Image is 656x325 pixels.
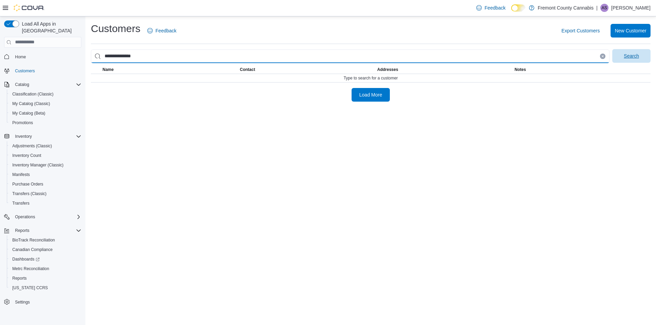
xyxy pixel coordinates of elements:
span: BioTrack Reconciliation [10,236,81,244]
span: Load All Apps in [GEOGRAPHIC_DATA] [19,20,81,34]
button: Inventory [12,132,35,141]
span: AS [602,4,607,12]
nav: Complex example [4,49,81,325]
a: Purchase Orders [10,180,46,188]
button: Reports [1,226,84,235]
span: Customers [12,67,81,75]
a: [US_STATE] CCRS [10,284,51,292]
span: Type to search for a customer [344,75,398,81]
a: Adjustments (Classic) [10,142,55,150]
button: Transfers (Classic) [7,189,84,198]
input: Dark Mode [511,4,525,12]
button: My Catalog (Beta) [7,108,84,118]
span: Adjustments (Classic) [12,143,52,149]
span: Washington CCRS [10,284,81,292]
span: BioTrack Reconciliation [12,237,55,243]
a: Settings [12,298,32,306]
div: Andrew Sarver [600,4,609,12]
a: Transfers [10,199,32,207]
span: Canadian Compliance [10,246,81,254]
a: Feedback [474,1,508,15]
span: Manifests [10,171,81,179]
span: Export Customers [561,27,600,34]
span: Name [102,67,114,72]
span: Catalog [12,80,81,89]
a: Transfers (Classic) [10,190,49,198]
span: Dashboards [12,256,40,262]
span: Addresses [377,67,398,72]
button: Home [1,52,84,62]
a: Reports [10,274,29,282]
a: Manifests [10,171,32,179]
button: BioTrack Reconciliation [7,235,84,245]
a: Classification (Classic) [10,90,56,98]
button: Load More [352,88,390,102]
span: Metrc Reconciliation [10,265,81,273]
button: Promotions [7,118,84,128]
span: My Catalog (Classic) [10,100,81,108]
p: [PERSON_NAME] [611,4,651,12]
a: Dashboards [7,254,84,264]
span: Inventory Count [10,151,81,160]
span: Feedback [484,4,505,11]
span: Home [15,54,26,60]
span: Manifests [12,172,30,177]
button: Reports [7,274,84,283]
span: Reports [12,226,81,235]
button: Catalog [1,80,84,89]
button: Canadian Compliance [7,245,84,254]
button: Catalog [12,80,32,89]
button: Customers [1,66,84,76]
button: New Customer [611,24,651,38]
a: Canadian Compliance [10,246,55,254]
button: Classification (Classic) [7,89,84,99]
span: My Catalog (Classic) [12,101,50,106]
a: Customers [12,67,38,75]
span: Settings [15,299,30,305]
span: Purchase Orders [12,181,43,187]
span: Promotions [12,120,33,125]
span: Inventory [12,132,81,141]
span: Operations [12,213,81,221]
button: Transfers [7,198,84,208]
a: Dashboards [10,255,42,263]
a: Feedback [145,24,179,38]
img: Cova [14,4,44,11]
span: Inventory [15,134,32,139]
button: Purchase Orders [7,179,84,189]
span: [US_STATE] CCRS [12,285,48,291]
span: Reports [12,276,27,281]
span: Search [624,53,639,59]
span: Classification (Classic) [12,91,54,97]
a: My Catalog (Classic) [10,100,53,108]
span: My Catalog (Beta) [10,109,81,117]
button: Operations [1,212,84,222]
span: Transfers [12,201,29,206]
a: BioTrack Reconciliation [10,236,58,244]
span: Inventory Manager (Classic) [10,161,81,169]
p: | [596,4,598,12]
button: Settings [1,297,84,307]
button: Operations [12,213,38,221]
h1: Customers [91,22,140,35]
button: [US_STATE] CCRS [7,283,84,293]
span: Catalog [15,82,29,87]
span: Operations [15,214,35,220]
span: Inventory Manager (Classic) [12,162,64,168]
span: My Catalog (Beta) [12,110,45,116]
button: Search [612,49,651,63]
span: Reports [10,274,81,282]
span: Transfers (Classic) [12,191,46,196]
span: Notes [515,67,526,72]
a: My Catalog (Beta) [10,109,48,117]
button: Inventory [1,132,84,141]
a: Metrc Reconciliation [10,265,52,273]
span: Load More [359,91,382,98]
button: Inventory Manager (Classic) [7,160,84,170]
a: Inventory Count [10,151,44,160]
span: Dashboards [10,255,81,263]
button: Adjustments (Classic) [7,141,84,151]
span: Feedback [155,27,176,34]
a: Inventory Manager (Classic) [10,161,66,169]
button: Clear input [600,54,605,59]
